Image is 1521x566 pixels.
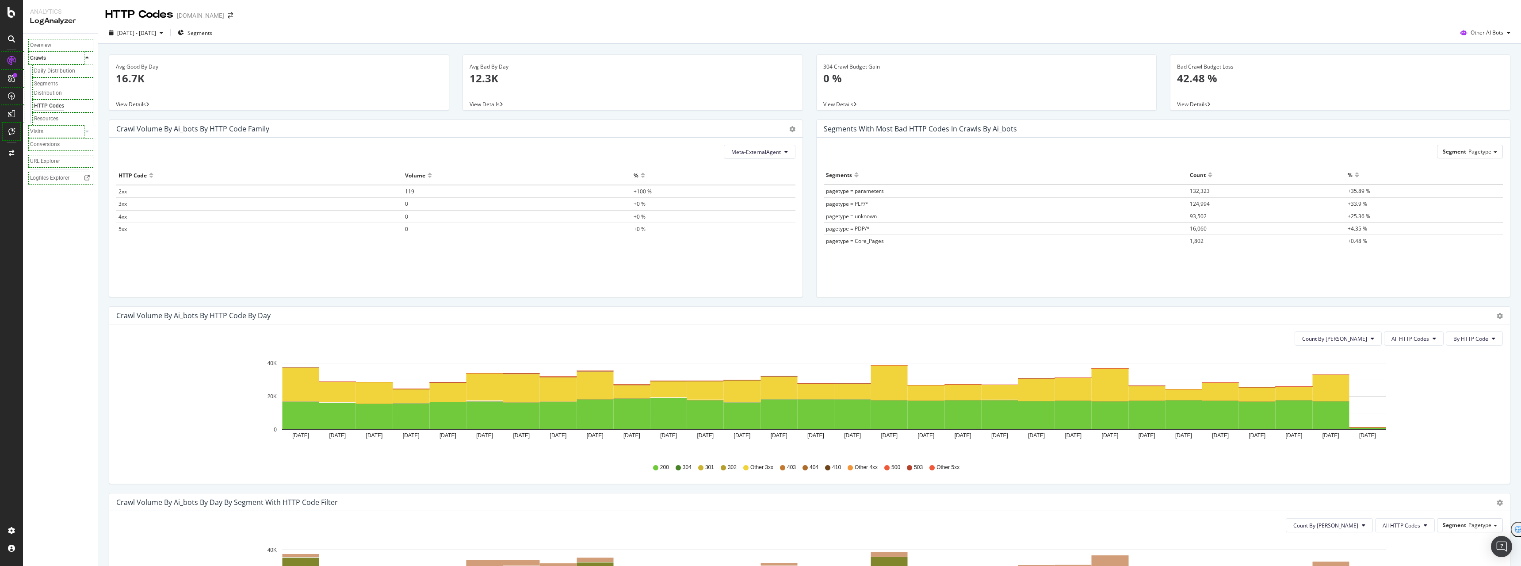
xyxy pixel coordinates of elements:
[292,432,309,439] text: [DATE]
[268,393,277,400] text: 20K
[30,140,92,149] a: Conversions
[513,432,530,439] text: [DATE]
[844,432,861,439] text: [DATE]
[187,29,212,37] span: Segments
[1190,225,1207,232] span: 16,060
[1139,432,1155,439] text: [DATE]
[34,79,83,98] div: Segments Distribution
[550,432,567,439] text: [DATE]
[274,427,277,433] text: 0
[1065,432,1082,439] text: [DATE]
[1286,432,1303,439] text: [DATE]
[118,213,127,220] span: 4xx
[1177,71,1503,86] p: 42.48 %
[1190,237,1204,245] span: 1,802
[881,432,898,439] text: [DATE]
[855,464,878,471] span: Other 4xx
[1028,432,1045,439] text: [DATE]
[991,432,1008,439] text: [DATE]
[1177,63,1503,71] div: Bad Crawl Budget Loss
[891,464,900,471] span: 500
[1322,432,1339,439] text: [DATE]
[634,213,646,220] span: +0 %
[30,173,69,183] div: Logfiles Explorer
[1212,432,1229,439] text: [DATE]
[30,173,92,183] a: Logfiles Explorer
[34,101,64,111] div: HTTP Codes
[826,225,870,232] span: pagetype = PDP/*
[117,29,156,37] span: [DATE] - [DATE]
[1190,168,1206,182] div: Count
[683,464,692,471] span: 304
[268,547,277,553] text: 40K
[826,237,884,245] span: pagetype = Core_Pages
[826,168,852,182] div: Segments
[30,157,92,166] a: URL Explorer
[34,101,92,111] a: HTTP Codes
[118,188,127,195] span: 2xx
[116,311,271,320] div: Crawl Volume by ai_bots by HTTP Code by Day
[405,188,414,195] span: 119
[116,63,442,71] div: Avg Good By Day
[1443,148,1466,155] span: Segment
[823,71,1150,86] p: 0 %
[660,464,669,471] span: 200
[116,353,1496,455] svg: A chart.
[105,7,173,22] div: HTTP Codes
[30,54,83,63] a: Crawls
[660,432,677,439] text: [DATE]
[30,127,83,136] a: Visits
[439,432,456,439] text: [DATE]
[728,464,737,471] span: 302
[30,41,51,50] div: Overview
[936,464,959,471] span: Other 5xx
[1102,432,1119,439] text: [DATE]
[1457,26,1514,40] button: Other AI Bots
[228,12,233,19] div: arrow-right-arrow-left
[697,432,714,439] text: [DATE]
[34,114,92,123] a: Resources
[1359,432,1376,439] text: [DATE]
[476,432,493,439] text: [DATE]
[807,432,824,439] text: [DATE]
[30,16,91,26] div: LogAnalyzer
[1293,522,1358,529] span: Count By Day
[30,140,60,149] div: Conversions
[30,127,43,136] div: Visits
[826,187,884,195] span: pagetype = parameters
[1375,518,1435,532] button: All HTTP Codes
[823,63,1150,71] div: 304 Crawl Budget Gain
[403,432,420,439] text: [DATE]
[34,66,75,76] div: Daily Distribution
[1348,225,1367,232] span: +4.35 %
[116,124,269,133] div: Crawl Volume by ai_bots by HTTP Code Family
[118,225,127,233] span: 5xx
[623,432,640,439] text: [DATE]
[771,432,787,439] text: [DATE]
[1471,29,1503,36] span: Other AI Bots
[366,432,383,439] text: [DATE]
[826,212,877,220] span: pagetype = unknown
[1348,187,1370,195] span: +35.89 %
[174,26,216,40] button: Segments
[1491,536,1512,557] div: Open Intercom Messenger
[1348,168,1353,182] div: %
[914,464,923,471] span: 503
[470,100,500,108] span: View Details
[470,71,796,86] p: 12.3K
[587,432,604,439] text: [DATE]
[750,464,773,471] span: Other 3xx
[30,7,91,16] div: Analytics
[118,200,127,208] span: 3xx
[30,157,60,166] div: URL Explorer
[405,225,408,233] span: 0
[810,464,818,471] span: 404
[30,54,46,63] div: Crawls
[1497,313,1503,319] div: gear
[1190,212,1207,220] span: 93,502
[824,124,1017,133] div: Segments with most bad HTTP codes in Crawls by ai_bots
[118,168,147,182] div: HTTP Code
[789,126,795,132] div: gear
[734,432,751,439] text: [DATE]
[1468,521,1491,529] span: Pagetype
